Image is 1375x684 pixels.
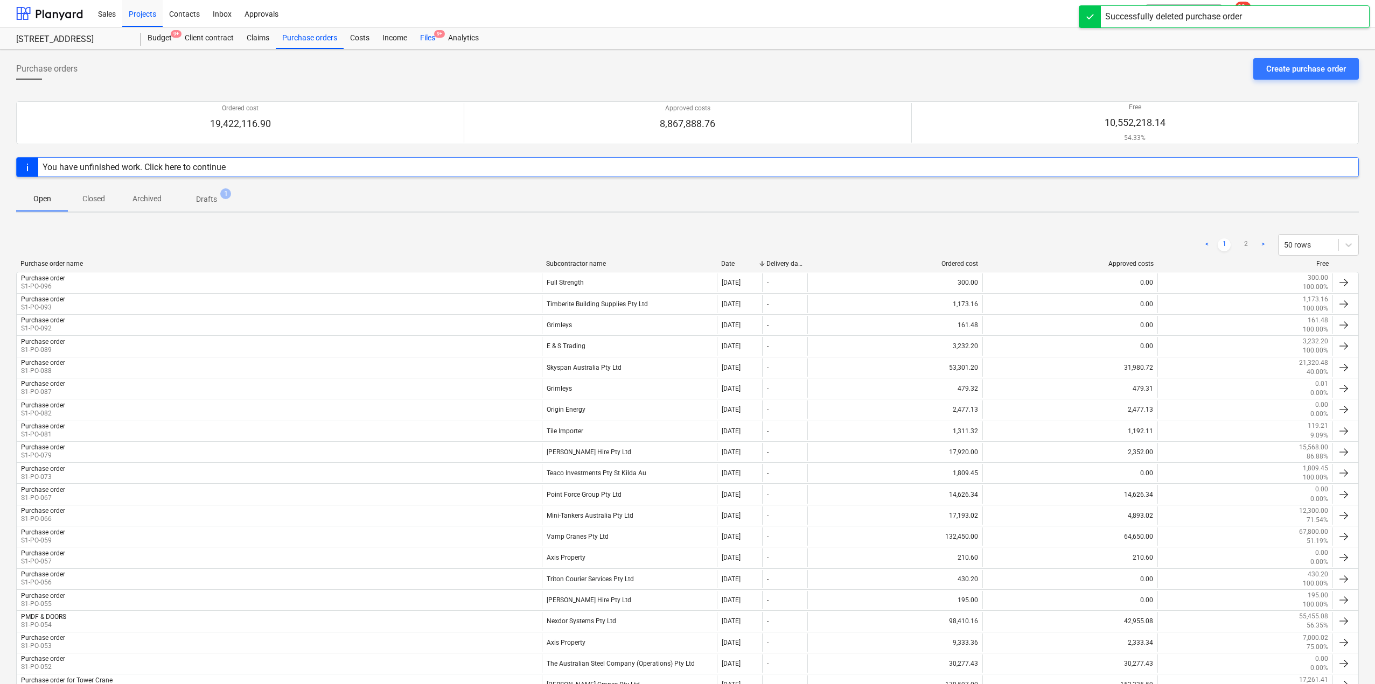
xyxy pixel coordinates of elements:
div: [DATE] [722,660,741,667]
div: Origin Energy [542,400,717,419]
p: S1-PO-093 [21,303,65,312]
p: 0.01 [1315,379,1328,389]
div: 42,955.08 [982,612,1157,630]
p: S1-PO-053 [21,641,65,651]
p: 75.00% [1307,643,1328,652]
div: Full Strength [542,273,717,292]
div: - [767,342,769,350]
p: Free [1105,103,1165,112]
div: Purchase order name [20,260,538,267]
div: Purchase order [21,274,65,282]
div: - [767,364,769,371]
div: Claims [240,27,276,49]
div: Income [376,27,414,49]
div: [STREET_ADDRESS] [16,34,128,45]
div: [DATE] [722,385,741,392]
div: 0.00 [982,464,1157,482]
div: 4,893.02 [982,506,1157,525]
div: 161.48 [807,316,982,334]
div: Purchase order [21,549,65,557]
div: [DATE] [722,364,741,371]
p: 100.00% [1303,283,1328,292]
div: Teaco Investments Pty St Kilda Au [542,464,717,482]
p: 12,300.00 [1299,506,1328,516]
div: Point Force Group Pty Ltd [542,485,717,503]
p: S1-PO-073 [21,473,65,482]
div: - [767,554,769,561]
div: [DATE] [722,617,741,625]
div: Purchase order [21,465,65,473]
p: 300.00 [1308,273,1328,283]
div: 132,450.00 [807,527,982,546]
p: S1-PO-082 [21,409,65,418]
div: E & S Trading [542,337,717,355]
div: Ordered cost [812,260,978,267]
a: Purchase orders [276,27,344,49]
p: Archived [132,193,162,205]
p: S1-PO-092 [21,324,65,333]
p: 10,552,218.14 [1105,116,1165,129]
div: - [767,491,769,498]
div: - [767,406,769,413]
div: 0.00 [982,273,1157,292]
p: S1-PO-055 [21,600,65,609]
p: S1-PO-059 [21,536,65,545]
p: S1-PO-087 [21,387,65,397]
div: Purchase order [21,655,65,662]
div: 479.32 [807,379,982,398]
div: Timberite Building Supplies Pty Ltd [542,295,717,313]
div: 1,809.45 [807,464,982,482]
p: 86.88% [1307,452,1328,461]
div: Grimleys [542,379,717,398]
div: Tile Importer [542,421,717,440]
div: Successfully deleted purchase order [1105,10,1242,23]
div: Skyspan Australia Pty Ltd [542,358,717,377]
div: - [767,300,769,308]
p: 15,568.00 [1299,443,1328,452]
div: Files [414,27,442,49]
a: Client contract [178,27,240,49]
div: [DATE] [722,554,741,561]
div: 210.60 [982,548,1157,567]
div: [DATE] [722,575,741,583]
div: 2,477.13 [807,400,982,419]
div: 1,173.16 [807,295,982,313]
p: S1-PO-056 [21,578,65,587]
div: Analytics [442,27,485,49]
p: 100.00% [1303,473,1328,482]
div: - [767,385,769,392]
div: Triton Courier Services Pty Ltd [542,570,717,588]
div: [DATE] [722,427,741,435]
p: Closed [81,193,107,205]
p: Approved costs [660,104,715,113]
p: 100.00% [1303,346,1328,355]
p: 100.00% [1303,304,1328,313]
div: Costs [344,27,376,49]
p: 100.00% [1303,600,1328,609]
p: 51.19% [1307,537,1328,546]
div: Purchase order for Tower Crane [21,676,113,684]
div: Purchase order [21,338,65,345]
div: - [767,596,769,604]
a: Next page [1257,238,1269,251]
div: Purchase order [21,316,65,324]
p: Drafts [196,194,217,205]
a: Budget9+ [141,27,178,49]
p: S1-PO-054 [21,620,66,630]
p: S1-PO-066 [21,514,65,524]
div: Vamp Cranes Pty Ltd [542,527,717,546]
p: 161.48 [1308,316,1328,325]
div: Nexdor Systems Pty Ltd [542,612,717,630]
span: Purchase orders [16,62,78,75]
p: 0.00 [1315,485,1328,494]
div: [DATE] [722,279,741,286]
div: 2,477.13 [982,400,1157,419]
p: 195.00 [1308,591,1328,600]
p: Ordered cost [210,104,271,113]
p: S1-PO-052 [21,662,65,672]
div: The Australian Steel Company (Operations) Pty Ltd [542,654,717,673]
p: S1-PO-057 [21,557,65,566]
div: Purchase order [21,380,65,387]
